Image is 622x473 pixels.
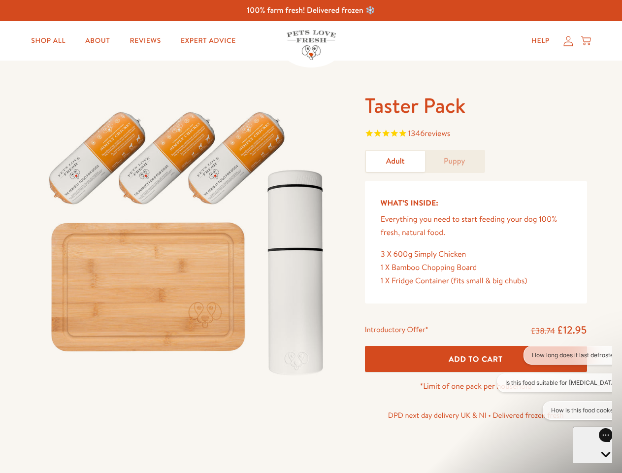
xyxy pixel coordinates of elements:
[287,30,336,60] img: Pets Love Fresh
[51,55,136,74] button: How is this food cooked?
[365,409,587,422] p: DPD next day delivery UK & NI • Delivered frozen fresh
[381,248,571,261] div: 3 X 600g Simply Chicken
[35,92,341,386] img: Taster Pack - Adult
[23,31,73,51] a: Shop All
[365,380,587,393] p: *Limit of one pack per household
[408,128,450,139] span: 1346 reviews
[492,346,612,429] iframe: Gorgias live chat conversation starters
[425,128,450,139] span: reviews
[366,151,425,172] a: Adult
[573,427,612,463] iframe: Gorgias live chat messenger
[425,151,484,172] a: Puppy
[365,127,587,142] span: Rated 4.8 out of 5 stars 1346 reviews
[381,213,571,239] p: Everything you need to start feeding your dog 100% fresh, natural food.
[173,31,244,51] a: Expert Advice
[122,31,168,51] a: Reviews
[524,31,557,51] a: Help
[449,354,503,364] span: Add To Cart
[365,92,587,119] h1: Taster Pack
[77,31,118,51] a: About
[5,28,136,46] button: Is this food suitable for [MEDICAL_DATA]?
[531,326,555,337] s: £38.74
[365,323,428,338] div: Introductory Offer*
[381,197,571,209] h5: What’s Inside:
[557,323,587,337] span: £12.95
[381,274,571,288] div: 1 X Fridge Container (fits small & big chubs)
[365,346,587,372] button: Add To Cart
[381,262,477,273] span: 1 X Bamboo Chopping Board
